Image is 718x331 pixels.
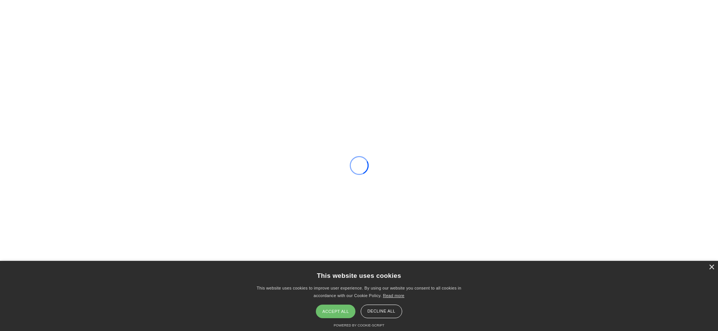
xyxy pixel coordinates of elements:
a: Read more [383,293,404,298]
span: This website uses cookies to improve user experience. By using our website you consent to all coo... [257,286,461,298]
div: Decline all [361,305,402,318]
a: Powered by cookie-script [334,323,384,327]
div: Accept all [316,305,355,318]
div: This website uses cookies [317,267,401,285]
div: × [709,265,714,270]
